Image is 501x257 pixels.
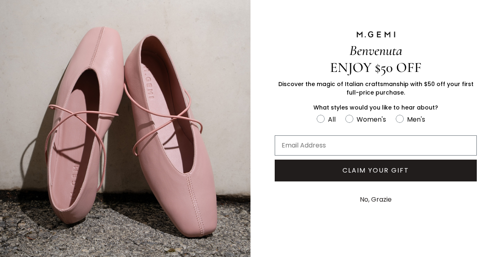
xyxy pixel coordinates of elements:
img: M.GEMI [356,31,396,38]
span: Benvenuta [349,42,402,59]
span: ENJOY $50 OFF [330,59,422,76]
button: No, Grazie [356,190,396,210]
div: All [328,114,336,124]
span: Discover the magic of Italian craftsmanship with $50 off your first full-price purchase. [278,80,474,97]
span: What styles would you like to hear about? [313,103,438,112]
button: CLAIM YOUR GIFT [275,160,477,181]
input: Email Address [275,135,477,156]
div: Men's [407,114,425,124]
div: Women's [357,114,386,124]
